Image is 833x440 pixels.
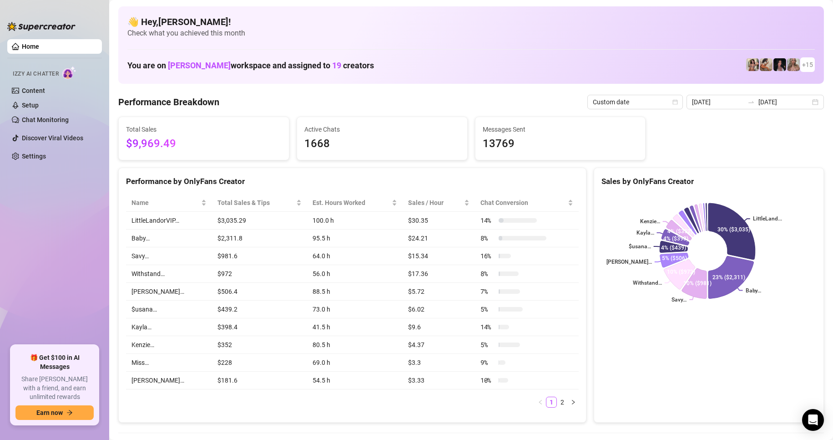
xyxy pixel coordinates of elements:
[403,283,475,301] td: $5.72
[307,265,403,283] td: 56.0 h
[640,219,660,225] text: Kenzie…
[480,358,495,368] span: 9 %
[15,353,94,371] span: 🎁 Get $100 in AI Messages
[127,28,815,38] span: Check what you achieved this month
[13,70,59,78] span: Izzy AI Chatter
[307,318,403,336] td: 41.5 h
[403,336,475,354] td: $4.37
[408,198,462,208] span: Sales / Hour
[126,283,212,301] td: [PERSON_NAME]…
[568,397,579,408] button: right
[480,340,495,350] span: 5 %
[212,247,307,265] td: $981.6
[212,230,307,247] td: $2,311.8
[773,58,786,71] img: Baby (@babyyyybellaa)
[126,336,212,354] td: Kenzie…
[546,397,556,407] a: 1
[535,397,546,408] li: Previous Page
[570,399,576,405] span: right
[802,60,813,70] span: + 15
[601,175,816,188] div: Sales by OnlyFans Creator
[22,102,39,109] a: Setup
[403,194,475,212] th: Sales / Hour
[636,230,654,236] text: Kayla…
[480,375,495,385] span: 10 %
[760,58,772,71] img: Kayla (@kaylathaylababy)
[22,153,46,160] a: Settings
[212,283,307,301] td: $506.4
[671,297,687,303] text: Savy…
[307,212,403,230] td: 100.0 h
[746,58,759,71] img: Avry (@avryjennervip)
[746,287,762,294] text: Baby…
[126,194,212,212] th: Name
[557,397,567,407] a: 2
[36,409,63,416] span: Earn now
[126,301,212,318] td: $usana…
[475,194,579,212] th: Chat Conversion
[15,405,94,420] button: Earn nowarrow-right
[126,354,212,372] td: Miss…
[593,95,677,109] span: Custom date
[304,135,460,153] span: 1668
[212,336,307,354] td: $352
[66,409,73,416] span: arrow-right
[126,318,212,336] td: Kayla…
[747,98,755,106] span: swap-right
[568,397,579,408] li: Next Page
[15,375,94,402] span: Share [PERSON_NAME] with a friend, and earn unlimited rewards
[22,43,39,50] a: Home
[7,22,76,31] img: logo-BBDzfeDw.svg
[332,61,341,70] span: 19
[403,301,475,318] td: $6.02
[22,87,45,94] a: Content
[403,247,475,265] td: $15.34
[168,61,231,70] span: [PERSON_NAME]
[480,322,495,332] span: 14 %
[538,399,543,405] span: left
[480,198,566,208] span: Chat Conversion
[126,212,212,230] td: LittleLandorVIP…
[307,354,403,372] td: 69.0 h
[403,230,475,247] td: $24.21
[403,212,475,230] td: $30.35
[304,124,460,134] span: Active Chats
[131,198,199,208] span: Name
[758,97,810,107] input: End date
[535,397,546,408] button: left
[480,304,495,314] span: 5 %
[483,135,638,153] span: 13769
[692,97,744,107] input: Start date
[212,372,307,389] td: $181.6
[212,194,307,212] th: Total Sales & Tips
[127,15,815,28] h4: 👋 Hey, [PERSON_NAME] !
[126,230,212,247] td: Baby…
[480,269,495,279] span: 8 %
[126,265,212,283] td: Withstand…
[307,372,403,389] td: 54.5 h
[480,287,495,297] span: 7 %
[403,354,475,372] td: $3.3
[747,98,755,106] span: to
[480,251,495,261] span: 16 %
[126,124,282,134] span: Total Sales
[546,397,557,408] li: 1
[313,198,390,208] div: Est. Hours Worked
[212,301,307,318] td: $439.2
[126,247,212,265] td: Savy…
[62,66,76,79] img: AI Chatter
[307,247,403,265] td: 64.0 h
[126,372,212,389] td: [PERSON_NAME]…
[802,409,824,431] div: Open Intercom Messenger
[126,135,282,153] span: $9,969.49
[480,215,495,225] span: 14 %
[307,336,403,354] td: 80.5 h
[628,243,651,250] text: $usana…
[633,280,662,286] text: Withstand…
[126,175,579,188] div: Performance by OnlyFans Creator
[212,318,307,336] td: $398.4
[22,134,83,142] a: Discover Viral Videos
[307,301,403,318] td: 73.0 h
[403,265,475,283] td: $17.36
[212,212,307,230] td: $3,035.29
